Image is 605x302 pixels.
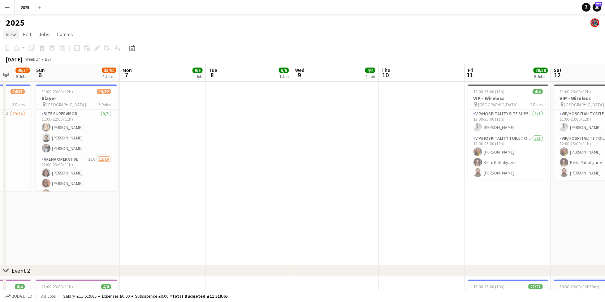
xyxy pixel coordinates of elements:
[468,85,549,180] app-job-card: 12:00-23:00 (11h)4/4VIP - Wireless [GEOGRAPHIC_DATA]2 RolesVIP/Hospitality Site Supervisor1/112:0...
[366,74,375,79] div: 1 Job
[42,284,73,289] span: 12:00-23:00 (11h)
[365,68,375,73] span: 4/4
[15,0,35,14] button: 2025
[16,74,30,79] div: 5 Jobs
[381,67,390,73] span: Thu
[172,293,228,299] span: Total Budgeted £11 519.65
[47,102,86,107] span: [GEOGRAPHIC_DATA]
[279,68,289,73] span: 6/6
[294,71,304,79] span: 9
[6,56,22,63] div: [DATE]
[36,30,52,39] a: Jobs
[193,74,202,79] div: 1 Job
[54,30,76,39] a: Comms
[101,284,111,289] span: 4/4
[478,102,518,107] span: [GEOGRAPHIC_DATA]
[193,68,203,73] span: 9/9
[39,31,49,38] span: Jobs
[23,31,31,38] span: Edit
[102,68,116,73] span: 35/51
[121,71,132,79] span: 7
[36,110,117,155] app-card-role: Site Supervisor3/311:00-22:00 (11h)[PERSON_NAME][PERSON_NAME][PERSON_NAME]
[6,31,16,38] span: View
[295,67,304,73] span: Wed
[534,74,548,79] div: 5 Jobs
[36,85,117,191] app-job-card: 11:00-23:00 (12h)19/32Slayer [GEOGRAPHIC_DATA]3 RolesSite Supervisor3/311:00-22:00 (11h)[PERSON_N...
[595,2,602,7] span: 772
[35,71,45,79] span: 6
[554,67,562,73] span: Sat
[4,292,34,300] button: Budgeted
[13,102,25,107] span: 3 Roles
[468,110,549,134] app-card-role: VIP/Hospitality Site Supervisor1/112:00-23:00 (11h)[PERSON_NAME]
[560,89,591,94] span: 11:00-23:00 (12h)
[468,95,549,102] h3: VIP - Wireless
[16,68,30,73] span: 45/57
[57,31,73,38] span: Comms
[99,102,111,107] span: 3 Roles
[565,102,604,107] span: [GEOGRAPHIC_DATA]
[6,17,25,28] h1: 2025
[36,67,45,73] span: Sun
[20,30,34,39] a: Edit
[468,134,549,180] app-card-role: VIP/Hospitality Toilet Operative3/312:00-23:00 (11h)[PERSON_NAME]Keitu Ratlabyane[PERSON_NAME]
[36,95,117,102] h3: Slayer
[468,67,474,73] span: Fri
[122,67,132,73] span: Mon
[474,284,505,289] span: 13:00-23:00 (10h)
[279,74,289,79] div: 1 Job
[40,293,57,299] span: All jobs
[533,89,543,94] span: 4/4
[591,18,599,27] app-user-avatar: Lucia Aguirre de Potter
[63,293,228,299] div: Salary £11 519.65 + Expenses £0.00 + Subsistence £0.00 =
[533,68,548,73] span: 38/38
[24,56,42,62] span: Week 27
[467,71,474,79] span: 11
[15,284,25,289] span: 4/4
[12,267,30,274] div: Event 2
[531,102,543,107] span: 2 Roles
[12,294,33,299] span: Budgeted
[528,284,543,289] span: 27/27
[102,74,116,79] div: 4 Jobs
[42,89,73,94] span: 11:00-23:00 (12h)
[560,284,600,289] span: 10:30-23:00 (12h30m)
[3,30,19,39] a: View
[553,71,562,79] span: 12
[97,89,111,94] span: 19/32
[474,89,505,94] span: 12:00-23:00 (11h)
[380,71,390,79] span: 10
[593,3,601,12] a: 772
[10,89,25,94] span: 24/33
[209,67,217,73] span: Tue
[208,71,217,79] span: 8
[45,56,52,62] div: BST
